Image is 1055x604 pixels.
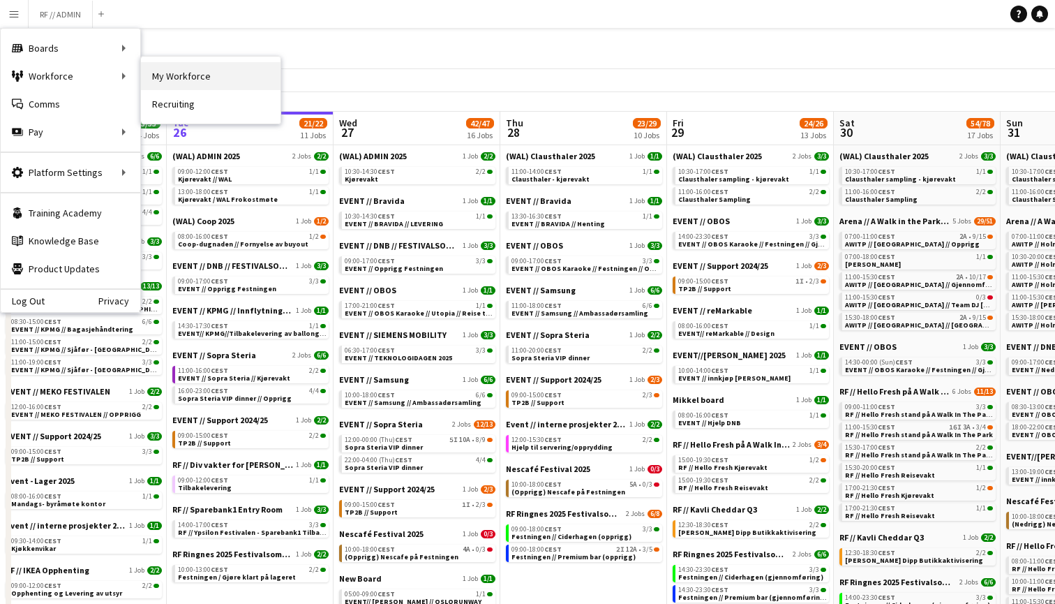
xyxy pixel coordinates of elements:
a: EVENT // Sopra Steria1 Job2/2 [506,330,662,340]
span: 1/1 [976,168,986,175]
span: 1 Job [296,262,311,270]
span: 6/6 [643,302,652,309]
a: EVENT // Sopra Steria2 Jobs6/6 [172,350,329,360]
span: EVENT // OBOS [339,285,396,295]
span: 1I [795,278,804,285]
span: 1/1 [309,323,319,330]
span: (WAL) Clausthaler 2025 [673,151,762,161]
span: 1/1 [814,307,829,315]
span: (WAL) Clausthaler 2025 [506,151,595,161]
a: 08:00-16:00CEST1/2Coop-dugnaden // Fornyelse av buyout [178,232,326,248]
div: (WAL) Coop 20251 Job1/208:00-16:00CEST1/2Coop-dugnaden // Fornyelse av buyout [172,216,329,260]
div: EVENT // OBOS1 Job3/309:00-17:00CEST3/3EVENT // OBOS Karaoke // Festningen // Opprigg [506,240,662,285]
span: CEST [44,317,61,326]
span: Fredrik [845,260,901,269]
span: EVENT // Bravida [506,196,571,206]
a: Training Academy [1,199,140,227]
a: Recruiting [141,90,280,118]
a: 14:30-17:30CEST1/1EVENT// KPMG//Tilbakelevering av ballonger. [178,321,326,337]
span: 2/3 [814,262,829,270]
span: 07:00-11:00 [845,233,895,240]
span: 10:30-17:00 [845,168,895,175]
span: EVENT// KPMG//Tilbakelevering av ballonger. [178,329,328,338]
span: 1/1 [481,286,495,295]
div: (WAL) ADMIN 20251 Job2/210:30-14:30CEST2/2Kjørevakt [339,151,495,196]
div: EVENT // Support 2024/251 Job2/309:00-15:00CEST1I•2/3TP2B // Support [673,260,829,305]
a: 14:00-23:30CEST3/3EVENT // OBOS Karaoke // Festningen // Gjennomføring [678,232,826,248]
a: 10:30-17:00CEST1/1Clausthaler sampling - kjørevakt [845,167,993,183]
span: 1/1 [142,189,152,196]
span: EVENT // OBOS Karaoke // Festningen // Gjennomføring [678,240,864,249]
span: 2/2 [142,298,152,305]
span: CEST [711,321,728,330]
a: (WAL) Clausthaler 20252 Jobs3/3 [839,151,996,161]
a: 11:00-16:00CEST2/2Clausthaler Sampling [678,187,826,203]
span: 0/3 [976,294,986,301]
span: 11:00-16:00 [678,189,728,196]
span: CEST [377,212,395,221]
span: 3/3 [648,242,662,250]
span: 1 Job [629,331,645,339]
span: Kjørevakt [345,175,378,184]
span: CEST [711,187,728,196]
span: 10:30-14:30 [345,168,395,175]
span: Coop-dugnaden // Fornyelse av buyout [178,240,308,249]
a: 11:00-15:00CEST2/2EVENT // KPMG // Sjåfør - [GEOGRAPHIC_DATA] [11,337,159,353]
a: 11:00-14:00CEST1/1Clausthaler - kjørevakt [511,167,659,183]
span: 08:00-16:00 [678,323,728,330]
a: Log Out [1,295,45,307]
span: 2/2 [976,189,986,196]
span: 29/51 [974,217,996,226]
span: 1/1 [142,168,152,175]
span: 1/1 [809,168,819,175]
a: 08:30-15:00CEST6/6EVENT // KPMG // Bagasjehåndtering [11,317,159,333]
span: Clausthaler - kjørevakt [511,175,590,184]
span: 1/1 [648,197,662,205]
span: 10:30-17:00 [678,168,728,175]
span: AWITP // Kristiansand // Gjennomføring [845,280,1004,289]
a: 10:30-14:30CEST2/2Kjørevakt [345,167,493,183]
div: • [678,278,826,285]
a: 15:30-18:00CEST2A•9/15AWITP // [GEOGRAPHIC_DATA] // [GEOGRAPHIC_DATA] [845,313,993,329]
a: EVENT // OBOS1 Job3/3 [673,216,829,226]
span: EVENT // Sopra Steria [506,330,590,340]
span: 1 Job [296,217,311,226]
a: EVENT // SIEMENS MOBILITY1 Job3/3 [339,330,495,340]
span: AWITP // Kristiansand // Opprigg [845,240,980,249]
a: 09:00-17:00CEST3/3EVENT // Opprigg Festningen [178,277,326,293]
a: (WAL) ADMIN 20252 Jobs2/2 [172,151,329,161]
span: Clausthaler Sampling [678,195,751,204]
span: Arena // A Walk in the Park 2025 [839,216,950,226]
span: 3/3 [981,152,996,161]
span: EVENT // OBOS Karaoke // Festningen // Opprigg [511,264,673,273]
a: (WAL) Clausthaler 20252 Jobs3/3 [673,151,829,161]
span: 08:00-16:00 [178,233,228,240]
span: CEST [377,167,395,176]
span: 11:00-14:00 [511,168,562,175]
span: 14:30-17:30 [178,323,228,330]
span: 2/2 [142,339,152,346]
div: EVENT // OBOS1 Job1/117:00-21:00CEST1/1EVENT // OBOS Karaoke // Utopia // Reise til [GEOGRAPHIC_D... [339,285,495,330]
span: 15:30-18:00 [845,314,895,321]
span: EVENT // OBOS [673,216,730,226]
span: EVENT // OBOS Karaoke // Utopia // Reise til Trondheim [345,309,562,318]
span: EVENT // DNB // FESTIVALSOMMER 2025 [339,240,460,251]
span: 1 Job [463,286,478,295]
a: 10:30-14:30CEST1/1EVENT // BRAVIDA // LEVERING [345,212,493,228]
span: CEST [211,167,228,176]
div: • [845,274,993,281]
span: EVENT // Samsung [506,285,576,295]
a: EVENT // OBOS1 Job3/3 [839,341,996,352]
span: 2A [956,274,964,281]
div: • [845,314,993,321]
span: 1/2 [309,233,319,240]
a: (WAL) Clausthaler 20251 Job1/1 [506,151,662,161]
span: 9/15 [973,314,986,321]
span: CEST [878,313,895,322]
a: EVENT // KPMG // Innflytningsfest1 Job1/1 [172,305,329,316]
span: 11:00-20:00 [511,347,562,354]
div: EVENT // KPMG // Innflytningsfest1 Job1/114:30-17:30CEST1/1EVENT// KPMG//Tilbakelevering av ballo... [172,305,329,350]
span: 1/1 [309,189,319,196]
span: CEST [544,212,562,221]
a: 11:00-15:30CEST2A•10/17AWITP // [GEOGRAPHIC_DATA] // Gjennomføring [845,272,993,288]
